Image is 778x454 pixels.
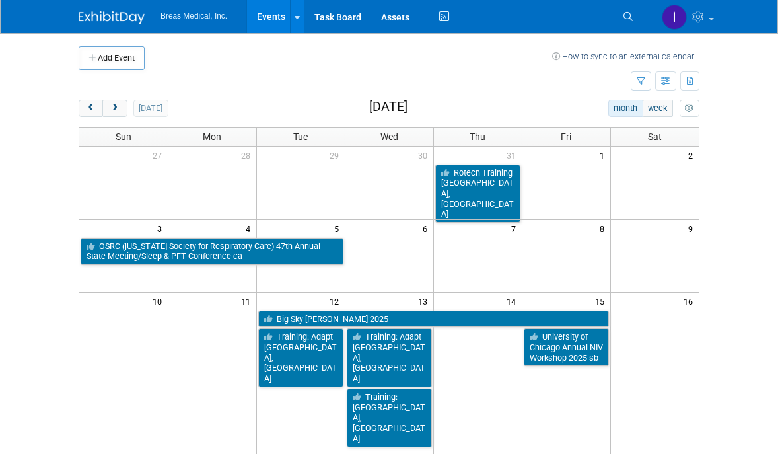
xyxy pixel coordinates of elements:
[151,293,168,309] span: 10
[470,132,485,142] span: Thu
[156,220,168,237] span: 3
[687,220,699,237] span: 9
[552,52,699,61] a: How to sync to an external calendar...
[347,389,432,447] a: Training: [GEOGRAPHIC_DATA], [GEOGRAPHIC_DATA]
[561,132,571,142] span: Fri
[258,328,343,387] a: Training: Adapt [GEOGRAPHIC_DATA], [GEOGRAPHIC_DATA]
[505,147,522,163] span: 31
[608,100,643,117] button: month
[505,293,522,309] span: 14
[662,5,687,30] img: Inga Dolezar
[435,165,520,223] a: Rotech Training [GEOGRAPHIC_DATA], [GEOGRAPHIC_DATA]
[347,328,432,387] a: Training: Adapt [GEOGRAPHIC_DATA], [GEOGRAPHIC_DATA]
[417,147,433,163] span: 30
[240,293,256,309] span: 11
[598,147,610,163] span: 1
[685,104,693,113] i: Personalize Calendar
[643,100,673,117] button: week
[421,220,433,237] span: 6
[594,293,610,309] span: 15
[81,238,343,265] a: OSRC ([US_STATE] Society for Respiratory Care) 47th Annual State Meeting/Sleep & PFT Conference ca
[333,220,345,237] span: 5
[116,132,131,142] span: Sun
[79,100,103,117] button: prev
[151,147,168,163] span: 27
[682,293,699,309] span: 16
[240,147,256,163] span: 28
[687,147,699,163] span: 2
[680,100,699,117] button: myCustomButton
[102,100,127,117] button: next
[380,132,398,142] span: Wed
[369,100,407,114] h2: [DATE]
[79,46,145,70] button: Add Event
[648,132,662,142] span: Sat
[203,132,221,142] span: Mon
[133,100,168,117] button: [DATE]
[258,311,609,328] a: Big Sky [PERSON_NAME] 2025
[293,132,308,142] span: Tue
[328,147,345,163] span: 29
[524,328,609,366] a: University of Chicago Annual NIV Workshop 2025 sb
[598,220,610,237] span: 8
[79,11,145,24] img: ExhibitDay
[244,220,256,237] span: 4
[510,220,522,237] span: 7
[328,293,345,309] span: 12
[160,11,227,20] span: Breas Medical, Inc.
[417,293,433,309] span: 13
